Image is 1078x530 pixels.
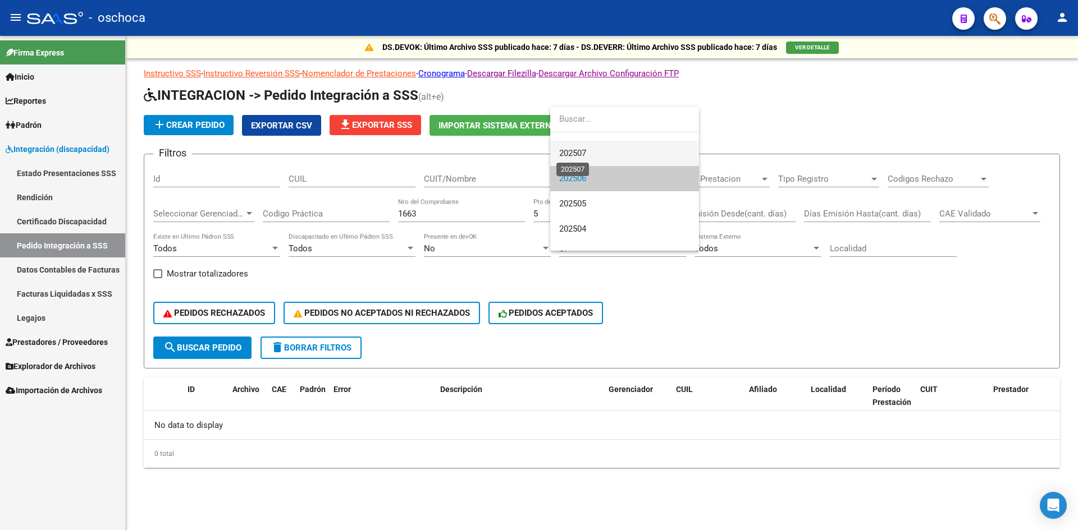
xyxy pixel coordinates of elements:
span: 202505 [559,199,586,209]
span: 202503 [559,249,586,259]
div: Open Intercom Messenger [1040,492,1067,519]
span: 202504 [559,224,586,234]
span: 202506 [559,173,586,183]
input: dropdown search [550,107,699,132]
span: 202507 [559,148,586,158]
